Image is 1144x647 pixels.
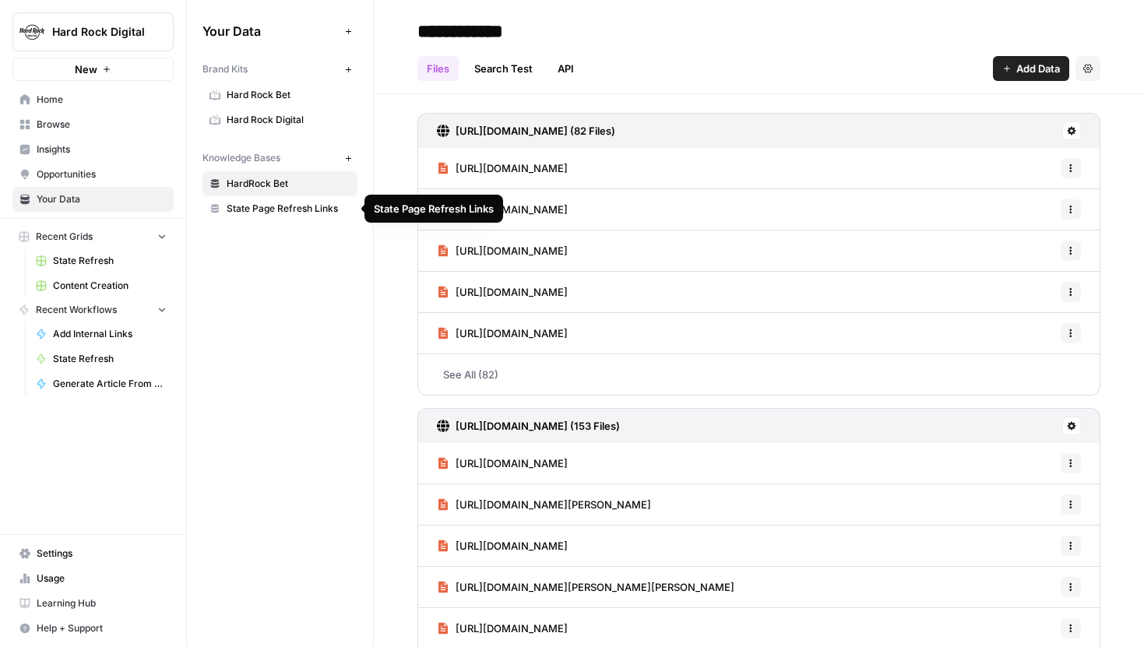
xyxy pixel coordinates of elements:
[202,171,357,196] a: HardRock Bet
[53,327,167,341] span: Add Internal Links
[36,230,93,244] span: Recent Grids
[12,112,174,137] a: Browse
[437,409,620,443] a: [URL][DOMAIN_NAME] (153 Files)
[37,142,167,156] span: Insights
[12,298,174,322] button: Recent Workflows
[437,189,568,230] a: [URL][DOMAIN_NAME]
[456,325,568,341] span: [URL][DOMAIN_NAME]
[52,24,146,40] span: Hard Rock Digital
[456,123,615,139] h3: [URL][DOMAIN_NAME] (82 Files)
[437,272,568,312] a: [URL][DOMAIN_NAME]
[456,284,568,300] span: [URL][DOMAIN_NAME]
[12,87,174,112] a: Home
[53,377,167,391] span: Generate Article From Outline
[227,88,350,102] span: Hard Rock Bet
[202,22,339,40] span: Your Data
[29,248,174,273] a: State Refresh
[12,541,174,566] a: Settings
[29,371,174,396] a: Generate Article From Outline
[12,566,174,591] a: Usage
[437,313,568,353] a: [URL][DOMAIN_NAME]
[37,621,167,635] span: Help + Support
[12,58,174,81] button: New
[53,352,167,366] span: State Refresh
[37,93,167,107] span: Home
[37,118,167,132] span: Browse
[12,162,174,187] a: Opportunities
[29,273,174,298] a: Content Creation
[456,243,568,258] span: [URL][DOMAIN_NAME]
[36,303,117,317] span: Recent Workflows
[548,56,583,81] a: API
[12,591,174,616] a: Learning Hub
[29,322,174,346] a: Add Internal Links
[18,18,46,46] img: Hard Rock Digital Logo
[465,56,542,81] a: Search Test
[29,346,174,371] a: State Refresh
[75,62,97,77] span: New
[437,526,568,566] a: [URL][DOMAIN_NAME]
[437,567,734,607] a: [URL][DOMAIN_NAME][PERSON_NAME][PERSON_NAME]
[456,160,568,176] span: [URL][DOMAIN_NAME]
[993,56,1069,81] button: Add Data
[437,443,568,483] a: [URL][DOMAIN_NAME]
[227,202,350,216] span: State Page Refresh Links
[37,596,167,610] span: Learning Hub
[12,225,174,248] button: Recent Grids
[417,56,459,81] a: Files
[456,621,568,636] span: [URL][DOMAIN_NAME]
[456,497,651,512] span: [URL][DOMAIN_NAME][PERSON_NAME]
[53,254,167,268] span: State Refresh
[12,616,174,641] button: Help + Support
[202,83,357,107] a: Hard Rock Bet
[202,62,248,76] span: Brand Kits
[456,455,568,471] span: [URL][DOMAIN_NAME]
[456,538,568,554] span: [URL][DOMAIN_NAME]
[437,230,568,271] a: [URL][DOMAIN_NAME]
[202,151,280,165] span: Knowledge Bases
[437,148,568,188] a: [URL][DOMAIN_NAME]
[53,279,167,293] span: Content Creation
[37,192,167,206] span: Your Data
[456,418,620,434] h3: [URL][DOMAIN_NAME] (153 Files)
[437,114,615,148] a: [URL][DOMAIN_NAME] (82 Files)
[12,137,174,162] a: Insights
[37,571,167,585] span: Usage
[1016,61,1060,76] span: Add Data
[417,354,1100,395] a: See All (82)
[12,12,174,51] button: Workspace: Hard Rock Digital
[437,484,651,525] a: [URL][DOMAIN_NAME][PERSON_NAME]
[227,113,350,127] span: Hard Rock Digital
[202,196,357,221] a: State Page Refresh Links
[12,187,174,212] a: Your Data
[456,202,568,217] span: [URL][DOMAIN_NAME]
[202,107,357,132] a: Hard Rock Digital
[456,579,734,595] span: [URL][DOMAIN_NAME][PERSON_NAME][PERSON_NAME]
[227,177,350,191] span: HardRock Bet
[37,547,167,561] span: Settings
[37,167,167,181] span: Opportunities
